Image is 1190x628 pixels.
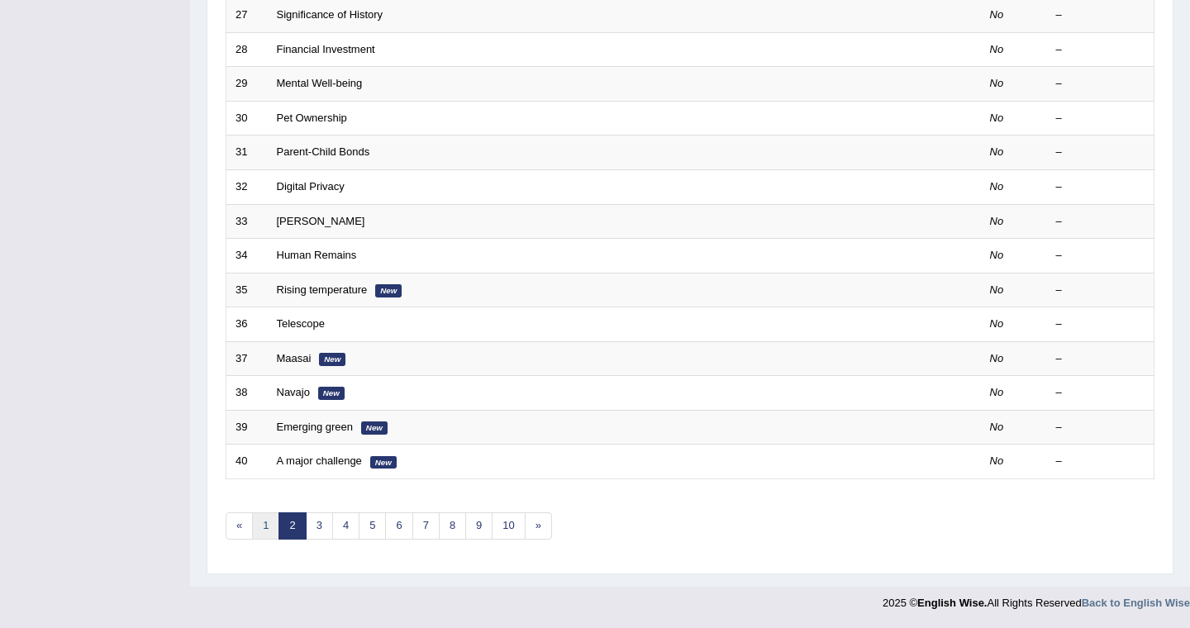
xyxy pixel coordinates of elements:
em: No [990,249,1004,261]
td: 34 [226,239,268,274]
a: Emerging green [277,421,354,433]
td: 40 [226,445,268,479]
td: 37 [226,341,268,376]
em: No [990,77,1004,89]
em: No [990,386,1004,398]
td: 28 [226,32,268,67]
em: No [990,145,1004,158]
a: Maasai [277,352,312,364]
a: [PERSON_NAME] [277,215,365,227]
em: New [375,284,402,297]
a: Significance of History [277,8,383,21]
a: 3 [306,512,333,540]
a: 4 [332,512,359,540]
div: – [1056,248,1145,264]
a: Mental Well-being [277,77,363,89]
a: 9 [465,512,493,540]
em: No [990,112,1004,124]
em: New [370,456,397,469]
em: No [990,180,1004,193]
td: 39 [226,410,268,445]
strong: English Wise. [917,597,987,609]
div: – [1056,385,1145,401]
em: No [990,215,1004,227]
td: 38 [226,376,268,411]
a: Rising temperature [277,283,368,296]
div: – [1056,111,1145,126]
a: Back to English Wise [1082,597,1190,609]
em: No [990,317,1004,330]
a: 2 [278,512,306,540]
a: Telescope [277,317,326,330]
em: No [990,43,1004,55]
div: – [1056,316,1145,332]
td: 33 [226,204,268,239]
td: 32 [226,169,268,204]
em: New [361,421,388,435]
td: 30 [226,101,268,136]
a: Human Remains [277,249,357,261]
em: No [990,352,1004,364]
div: – [1056,283,1145,298]
div: – [1056,179,1145,195]
em: New [318,387,345,400]
a: 7 [412,512,440,540]
div: – [1056,145,1145,160]
a: Navajo [277,386,310,398]
em: New [319,353,345,366]
div: – [1056,420,1145,435]
a: Pet Ownership [277,112,347,124]
a: A major challenge [277,454,362,467]
a: » [525,512,552,540]
div: – [1056,214,1145,230]
a: 1 [252,512,279,540]
a: 8 [439,512,466,540]
em: No [990,8,1004,21]
a: Digital Privacy [277,180,345,193]
a: « [226,512,253,540]
td: 36 [226,307,268,342]
td: 35 [226,273,268,307]
div: – [1056,76,1145,92]
div: – [1056,351,1145,367]
em: No [990,454,1004,467]
div: – [1056,7,1145,23]
em: No [990,283,1004,296]
td: 29 [226,67,268,102]
div: – [1056,454,1145,469]
div: – [1056,42,1145,58]
a: 5 [359,512,386,540]
em: No [990,421,1004,433]
a: 6 [385,512,412,540]
a: Financial Investment [277,43,375,55]
a: Parent-Child Bonds [277,145,370,158]
a: 10 [492,512,525,540]
div: 2025 © All Rights Reserved [883,587,1190,611]
td: 31 [226,136,268,170]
